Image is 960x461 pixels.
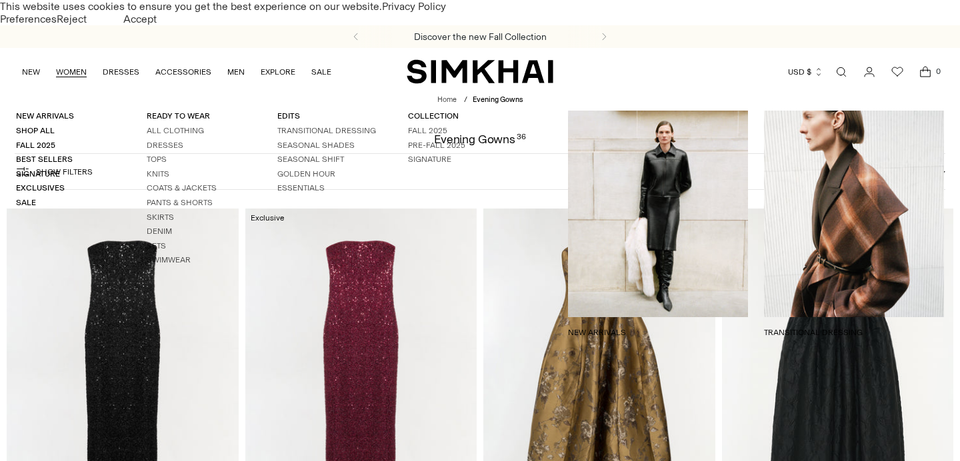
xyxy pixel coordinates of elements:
[155,57,211,87] a: ACCESSORIES
[56,57,87,87] a: WOMEN
[788,57,823,87] button: USD $
[407,59,553,85] a: SIMKHAI
[103,57,139,87] a: DRESSES
[856,59,883,85] a: Go to the account page
[261,57,295,87] a: EXPLORE
[912,59,939,85] a: Open cart modal
[884,59,911,85] a: Wishlist
[932,65,944,77] span: 0
[414,31,547,43] a: Discover the new Fall Collection
[22,57,40,87] a: NEW
[828,59,855,85] a: Open search modal
[311,57,331,87] a: SALE
[227,57,245,87] a: MEN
